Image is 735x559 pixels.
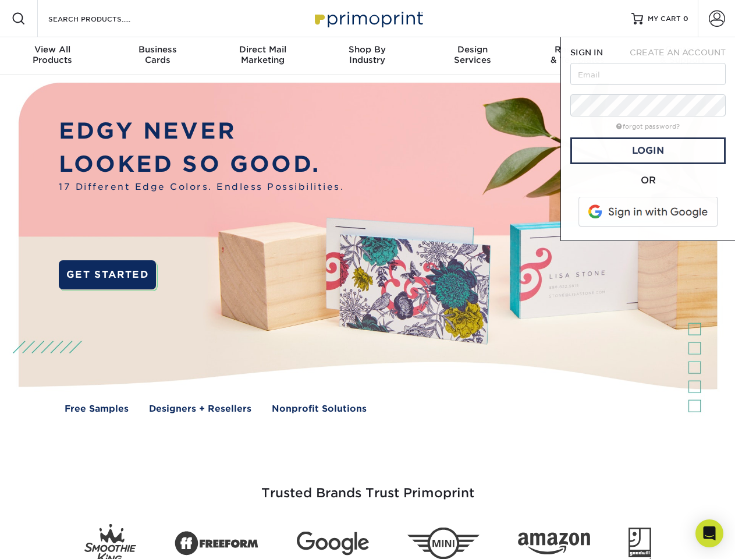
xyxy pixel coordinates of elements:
[525,44,630,55] span: Resources
[47,12,161,26] input: SEARCH PRODUCTS.....
[570,174,726,187] div: OR
[695,519,723,547] div: Open Intercom Messenger
[105,44,210,65] div: Cards
[210,44,315,65] div: Marketing
[525,44,630,65] div: & Templates
[525,37,630,75] a: Resources& Templates
[149,402,251,416] a: Designers + Resellers
[683,15,688,23] span: 0
[315,44,420,55] span: Shop By
[315,37,420,75] a: Shop ByIndustry
[616,123,680,130] a: forgot password?
[65,402,129,416] a: Free Samples
[210,44,315,55] span: Direct Mail
[420,44,525,55] span: Design
[420,37,525,75] a: DesignServices
[570,63,726,85] input: Email
[629,528,651,559] img: Goodwill
[630,48,726,57] span: CREATE AN ACCOUNT
[105,37,210,75] a: BusinessCards
[570,48,603,57] span: SIGN IN
[272,402,367,416] a: Nonprofit Solutions
[59,260,156,289] a: GET STARTED
[59,181,344,194] span: 17 Different Edge Colors. Endless Possibilities.
[3,523,99,555] iframe: Google Customer Reviews
[315,44,420,65] div: Industry
[27,458,708,515] h3: Trusted Brands Trust Primoprint
[297,532,369,556] img: Google
[59,148,344,181] p: LOOKED SO GOOD.
[420,44,525,65] div: Services
[570,137,726,164] a: Login
[310,6,426,31] img: Primoprint
[210,37,315,75] a: Direct MailMarketing
[648,14,681,24] span: MY CART
[59,115,344,148] p: EDGY NEVER
[518,533,590,555] img: Amazon
[105,44,210,55] span: Business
